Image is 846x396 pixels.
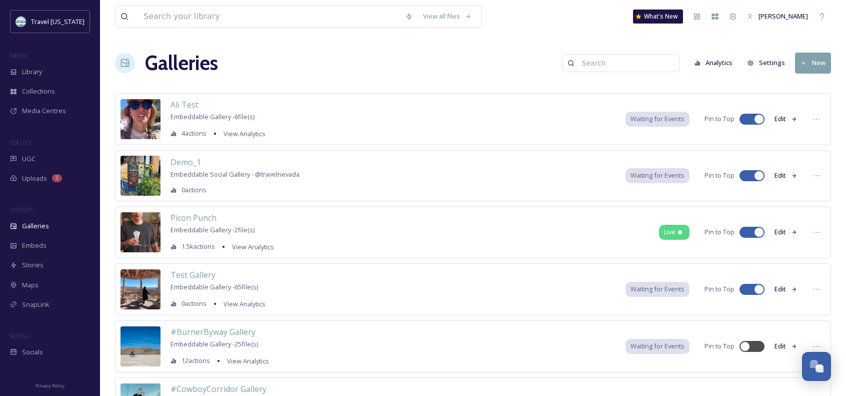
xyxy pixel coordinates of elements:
[52,174,62,182] div: 2
[22,154,35,164] span: UGC
[769,279,802,299] button: Edit
[633,10,683,24] a: What's New
[170,282,258,291] span: Embeddable Gallery - 65 file(s)
[227,241,274,253] a: View Analytics
[769,109,802,129] button: Edit
[22,221,49,231] span: Galleries
[227,356,269,365] span: View Analytics
[10,332,30,339] span: SOCIALS
[664,227,675,237] span: Live
[22,241,46,250] span: Embeds
[16,17,26,27] img: download.jpeg
[170,170,299,179] span: Embeddable Social Gallery - @ travelnevada
[418,7,476,26] a: View all files
[577,53,674,73] input: Search
[181,356,210,365] span: 12 actions
[232,242,274,251] span: View Analytics
[223,299,265,308] span: View Analytics
[704,171,734,180] span: Pin to Top
[181,242,215,251] span: 1.5k actions
[10,52,27,59] span: MEDIA
[181,129,206,138] span: 4 actions
[758,12,808,21] span: [PERSON_NAME]
[769,336,802,356] button: Edit
[689,53,738,73] button: Analytics
[120,212,160,252] img: d6ee97c1-ceff-4533-a8f8-7461e56195e5.jpg
[170,112,254,121] span: Embeddable Gallery - 6 file(s)
[35,382,64,389] span: Privacy Policy
[170,99,198,110] span: Ali Test
[120,156,160,196] img: 309288f6-2f3f-4418-a5d8-73a9b4c9865b.jpg
[35,379,64,391] a: Privacy Policy
[22,174,47,183] span: Uploads
[704,114,734,124] span: Pin to Top
[218,298,265,310] a: View Analytics
[22,67,42,77] span: Library
[170,157,201,168] span: Demo_1
[22,87,55,96] span: Collections
[10,139,31,146] span: COLLECT
[742,7,813,26] a: [PERSON_NAME]
[10,206,33,213] span: WIDGETS
[181,185,206,195] span: 0 actions
[795,53,831,73] button: New
[704,284,734,294] span: Pin to Top
[170,326,255,337] span: #BurnerByway Gallery
[22,106,66,116] span: Media Centres
[704,227,734,237] span: Pin to Top
[742,53,795,73] a: Settings
[170,212,216,223] span: Picon Punch
[630,171,684,180] span: Waiting for Events
[170,383,266,394] span: #CowboyCorridor Gallery
[181,299,206,308] span: 0 actions
[120,326,160,366] img: c4cdd30a-0ff7-4ca2-8ad7-d173d18ecca5.jpg
[22,300,49,309] span: SnapLink
[704,341,734,351] span: Pin to Top
[145,48,218,78] a: Galleries
[222,355,269,367] a: View Analytics
[120,269,160,309] img: fc6720fe-84d8-4870-b072-7e34a5a812c3.jpg
[630,341,684,351] span: Waiting for Events
[689,53,743,73] a: Analytics
[630,284,684,294] span: Waiting for Events
[630,114,684,124] span: Waiting for Events
[138,6,400,28] input: Search your library
[218,128,265,140] a: View Analytics
[22,280,38,290] span: Maps
[802,352,831,381] button: Open Chat
[769,222,802,242] button: Edit
[22,347,43,357] span: Socials
[22,260,43,270] span: Stories
[170,269,215,280] span: Test Gallery
[769,166,802,185] button: Edit
[31,17,84,26] span: Travel [US_STATE]
[742,53,790,73] button: Settings
[170,225,254,234] span: Embeddable Gallery - 2 file(s)
[170,339,258,348] span: Embeddable Gallery - 25 file(s)
[223,129,265,138] span: View Analytics
[120,99,160,139] img: d7583437-9597-441a-8c9a-119f527c1667.jpg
